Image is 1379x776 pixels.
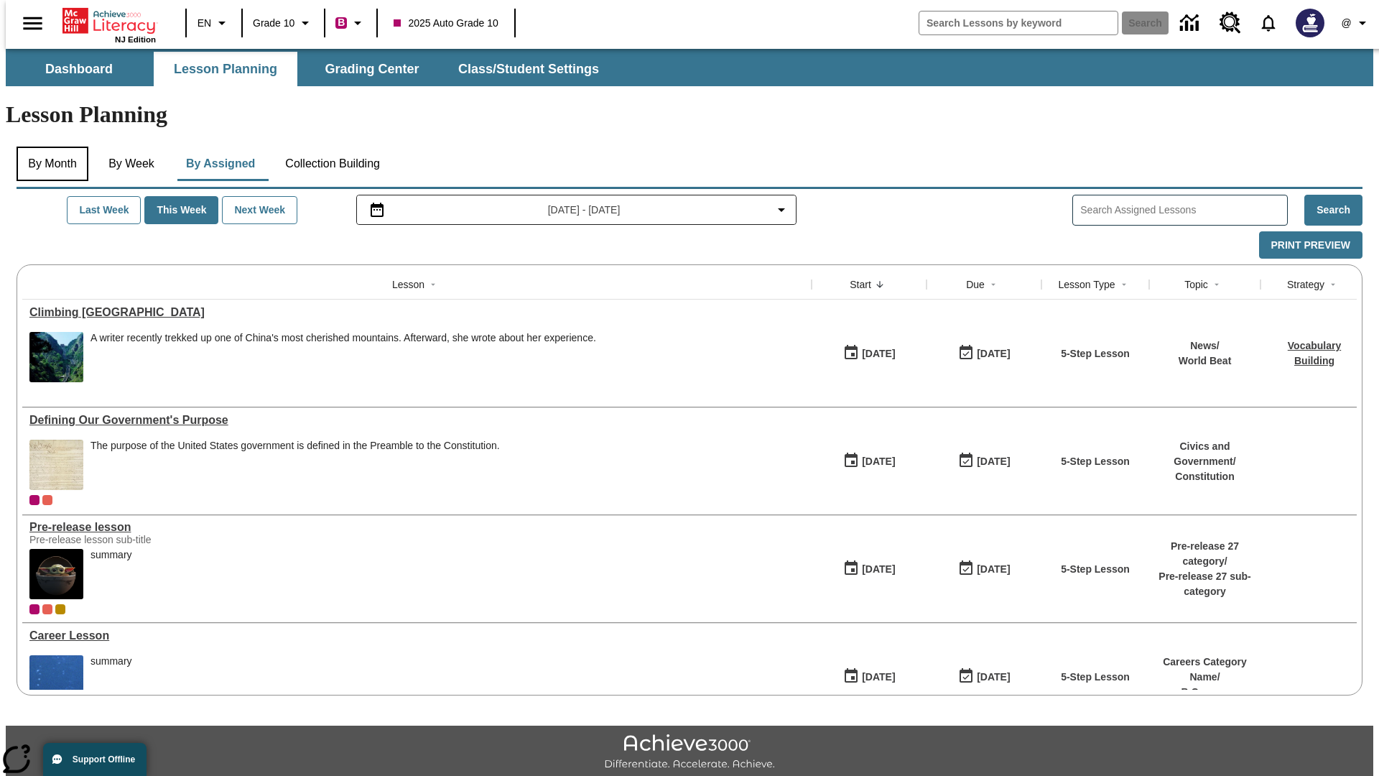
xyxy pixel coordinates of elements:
div: Climbing Mount Tai [29,306,804,319]
div: OL 2025 Auto Grade 11 [42,604,52,614]
p: Pre-release 27 category / [1156,539,1253,569]
span: Support Offline [73,754,135,765]
button: Sort [1115,276,1133,293]
div: Topic [1184,277,1208,292]
a: Resource Center, Will open in new tab [1211,4,1250,42]
button: Collection Building [274,147,391,181]
div: Defining Our Government's Purpose [29,414,804,427]
div: summary [90,549,132,561]
img: 6000 stone steps to climb Mount Tai in Chinese countryside [29,332,83,382]
div: summary [90,655,132,706]
button: Class/Student Settings [447,52,610,86]
a: Climbing Mount Tai, Lessons [29,306,804,319]
div: Current Class [29,604,40,614]
div: [DATE] [977,668,1010,686]
input: search field [919,11,1118,34]
img: fish [29,655,83,706]
button: Sort [1208,276,1225,293]
p: 5-Step Lesson [1061,670,1130,685]
div: Lesson [392,277,424,292]
button: Select the date range menu item [363,201,791,218]
span: [DATE] - [DATE] [548,203,621,218]
img: Avatar [1296,9,1324,37]
button: Last Week [67,196,141,224]
p: Careers Category Name / [1156,655,1253,685]
svg: Collapse Date Range Filter [773,201,790,218]
p: 5-Step Lesson [1061,346,1130,361]
div: Strategy [1287,277,1324,292]
div: Home [62,5,156,44]
button: Next Week [222,196,297,224]
p: 5-Step Lesson [1061,454,1130,469]
a: Vocabulary Building [1288,340,1341,366]
span: B [338,14,345,32]
span: EN [198,16,211,31]
div: [DATE] [862,668,895,686]
div: OL 2025 Auto Grade 11 [42,495,52,505]
button: 01/13/25: First time the lesson was available [838,663,900,690]
div: A writer recently trekked up one of China's most cherished mountains. Afterward, she wrote about ... [90,332,596,344]
button: By Month [17,147,88,181]
button: Support Offline [43,743,147,776]
a: Home [62,6,156,35]
h1: Lesson Planning [6,101,1373,128]
p: Pre-release 27 sub-category [1156,569,1253,599]
button: Open side menu [11,2,54,45]
div: [DATE] [862,560,895,578]
p: World Beat [1179,354,1232,369]
div: SubNavbar [6,49,1373,86]
button: Grade: Grade 10, Select a grade [247,10,320,36]
span: NJ Edition [115,35,156,44]
button: Select a new avatar [1287,4,1333,42]
button: Language: EN, Select a language [191,10,237,36]
div: Lesson Type [1058,277,1115,292]
a: Data Center [1171,4,1211,43]
button: Sort [424,276,442,293]
button: 01/25/26: Last day the lesson can be accessed [953,555,1015,583]
div: New 2025 class [55,604,65,614]
button: 07/01/25: First time the lesson was available [838,448,900,475]
p: 5-Step Lesson [1061,562,1130,577]
button: Sort [871,276,888,293]
button: Lesson Planning [154,52,297,86]
div: [DATE] [862,345,895,363]
div: SubNavbar [6,52,612,86]
button: 01/22/25: First time the lesson was available [838,555,900,583]
div: The purpose of the United States government is defined in the Preamble to the Constitution. [90,440,500,490]
div: [DATE] [977,453,1010,471]
button: 03/31/26: Last day the lesson can be accessed [953,448,1015,475]
button: Sort [985,276,1002,293]
img: This historic document written in calligraphic script on aged parchment, is the Preamble of the C... [29,440,83,490]
a: Pre-release lesson, Lessons [29,521,804,534]
img: hero alt text [29,549,83,599]
div: Due [966,277,985,292]
button: By Week [96,147,167,181]
p: Civics and Government / [1156,439,1253,469]
div: summary [90,655,132,668]
div: A writer recently trekked up one of China's most cherished mountains. Afterward, she wrote about ... [90,332,596,382]
div: Career Lesson [29,629,804,642]
a: Notifications [1250,4,1287,42]
button: Dashboard [7,52,151,86]
div: summary [90,549,132,599]
div: Start [850,277,871,292]
a: Career Lesson, Lessons [29,629,804,642]
div: [DATE] [977,345,1010,363]
div: Current Class [29,495,40,505]
div: Pre-release lesson sub-title [29,534,245,545]
span: Grade 10 [253,16,294,31]
p: B Careers [1156,685,1253,700]
span: 2025 Auto Grade 10 [394,16,498,31]
button: This Week [144,196,218,224]
span: @ [1341,16,1351,31]
button: 01/17/26: Last day the lesson can be accessed [953,663,1015,690]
